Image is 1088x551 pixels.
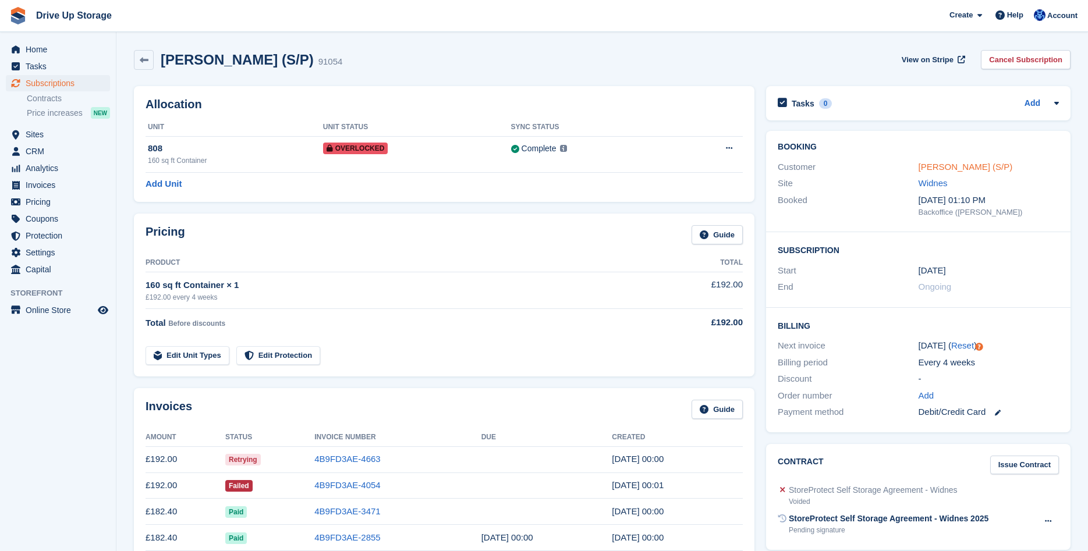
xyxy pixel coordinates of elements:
span: View on Stripe [902,54,954,66]
span: CRM [26,143,95,159]
div: [DATE] ( ) [919,339,1059,353]
a: Cancel Subscription [981,50,1071,69]
div: £192.00 [651,316,743,329]
a: Guide [692,225,743,244]
div: NEW [91,107,110,119]
span: Invoices [26,177,95,193]
span: Price increases [27,108,83,119]
td: £182.40 [146,525,225,551]
span: Total [146,318,166,328]
div: 160 sq ft Container [148,155,323,166]
span: Create [949,9,973,21]
div: 160 sq ft Container × 1 [146,279,651,292]
span: Analytics [26,160,95,176]
span: Before discounts [168,319,225,328]
div: Complete [522,143,557,155]
a: Add Unit [146,177,182,191]
div: Customer [778,161,918,174]
span: Retrying [225,454,261,465]
span: Online Store [26,302,95,318]
a: menu [6,227,110,244]
h2: Contract [778,456,824,475]
div: Every 4 weeks [919,356,1059,369]
span: Overlocked [323,143,388,154]
time: 2025-06-25 23:00:15 UTC [612,532,664,542]
div: Tooltip anchor [974,342,984,352]
div: Payment method [778,406,918,419]
span: Paid [225,532,247,544]
span: Protection [26,227,95,244]
div: 0 [819,98,832,109]
a: menu [6,41,110,58]
td: £182.40 [146,499,225,525]
a: menu [6,194,110,210]
a: 4B9FD3AE-2855 [314,532,380,542]
h2: Invoices [146,400,192,419]
span: Tasks [26,58,95,74]
a: Drive Up Storage [31,6,116,25]
div: Next invoice [778,339,918,353]
a: Price increases NEW [27,106,110,119]
a: menu [6,143,110,159]
h2: Pricing [146,225,185,244]
div: Discount [778,372,918,386]
div: Debit/Credit Card [919,406,1059,419]
th: Invoice Number [314,428,481,447]
td: £192.00 [146,472,225,499]
a: menu [6,58,110,74]
div: Backoffice ([PERSON_NAME]) [919,207,1059,218]
a: menu [6,302,110,318]
div: Order number [778,389,918,403]
a: menu [6,75,110,91]
a: Guide [692,400,743,419]
div: Billing period [778,356,918,369]
a: Edit Unit Types [146,346,229,365]
a: 4B9FD3AE-4663 [314,454,380,464]
th: Product [146,254,651,272]
a: Preview store [96,303,110,317]
div: - [919,372,1059,386]
span: Ongoing [919,282,952,292]
span: Failed [225,480,253,492]
span: Paid [225,506,247,518]
span: Settings [26,244,95,261]
a: Issue Contract [990,456,1059,475]
time: 2025-07-23 23:00:51 UTC [612,506,664,516]
th: Unit Status [323,118,511,137]
div: StoreProtect Self Storage Agreement - Widnes 2025 [789,513,988,525]
a: Edit Protection [236,346,320,365]
td: £192.00 [651,272,743,308]
h2: Allocation [146,98,743,111]
a: 4B9FD3AE-3471 [314,506,380,516]
a: menu [6,160,110,176]
a: menu [6,244,110,261]
h2: [PERSON_NAME] (S/P) [161,52,314,67]
a: Widnes [919,178,948,188]
div: StoreProtect Self Storage Agreement - Widnes [789,484,957,496]
th: Unit [146,118,323,137]
div: Voided [789,496,957,507]
span: Coupons [26,211,95,227]
div: [DATE] 01:10 PM [919,194,1059,207]
a: menu [6,126,110,143]
img: stora-icon-8386f47178a22dfd0bd8f6a31ec36ba5ce8667c1dd55bd0f319d3a0aa187defe.svg [9,7,27,24]
a: [PERSON_NAME] (S/P) [919,162,1013,172]
a: menu [6,211,110,227]
div: End [778,280,918,294]
a: 4B9FD3AE-4054 [314,480,380,490]
time: 2025-06-25 23:00:00 UTC [919,264,946,278]
h2: Billing [778,319,1059,331]
a: menu [6,261,110,278]
span: Subscriptions [26,75,95,91]
h2: Booking [778,143,1059,152]
time: 2025-09-17 23:00:04 UTC [612,454,664,464]
span: Home [26,41,95,58]
div: Site [778,177,918,190]
th: Amount [146,428,225,447]
span: Pricing [26,194,95,210]
th: Created [612,428,743,447]
th: Status [225,428,314,447]
span: Storefront [10,287,116,299]
a: Reset [951,340,974,350]
th: Sync Status [511,118,672,137]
